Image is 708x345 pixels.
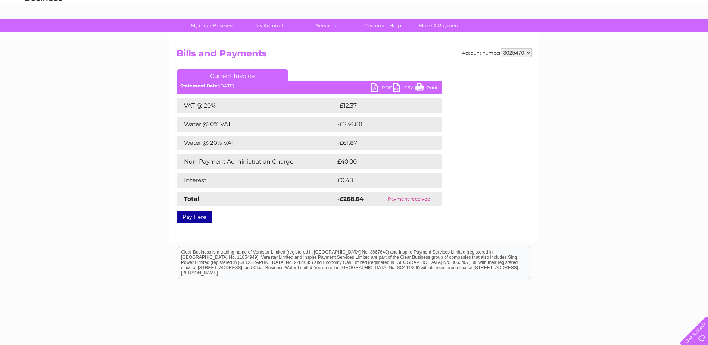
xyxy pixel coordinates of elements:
a: Water [577,32,591,37]
a: Make A Payment [409,19,470,32]
b: Statement Date: [180,83,219,88]
a: Telecoms [616,32,639,37]
a: My Clear Business [182,19,243,32]
a: Print [415,83,438,94]
td: £40.00 [336,154,427,169]
td: Non-Payment Administration Charge [177,154,336,169]
img: logo.png [25,19,63,42]
td: Water @ 0% VAT [177,117,336,132]
a: Log out [683,32,701,37]
a: Blog [643,32,654,37]
div: Clear Business is a trading name of Verastar Limited (registered in [GEOGRAPHIC_DATA] No. 3667643... [178,4,531,36]
a: CSV [393,83,415,94]
td: VAT @ 20% [177,98,336,113]
td: -£234.88 [336,117,429,132]
td: Payment received [377,192,442,206]
a: PDF [371,83,393,94]
div: Account number [462,48,532,57]
div: [DATE] [177,83,442,88]
a: Customer Help [352,19,414,32]
td: -£61.87 [336,136,427,150]
h2: Bills and Payments [177,48,532,62]
a: Contact [658,32,677,37]
a: Energy [595,32,612,37]
a: Services [295,19,357,32]
a: My Account [238,19,300,32]
strong: Total [184,195,199,202]
td: Water @ 20% VAT [177,136,336,150]
a: Pay Here [177,211,212,223]
td: -£12.37 [336,98,427,113]
td: Interest [177,173,336,188]
a: Current Invoice [177,69,288,81]
a: 0333 014 3131 [567,4,619,13]
td: £0.48 [336,173,424,188]
strong: -£268.64 [337,195,364,202]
